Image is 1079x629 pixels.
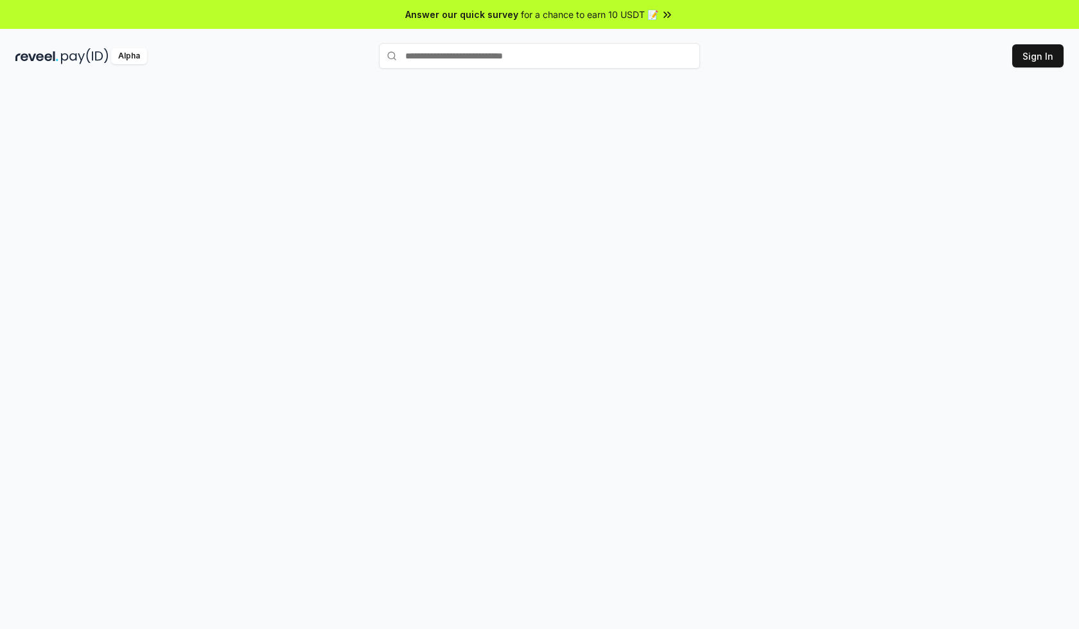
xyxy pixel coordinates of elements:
[521,8,658,21] span: for a chance to earn 10 USDT 📝
[15,48,58,64] img: reveel_dark
[61,48,109,64] img: pay_id
[1012,44,1064,67] button: Sign In
[405,8,518,21] span: Answer our quick survey
[111,48,147,64] div: Alpha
